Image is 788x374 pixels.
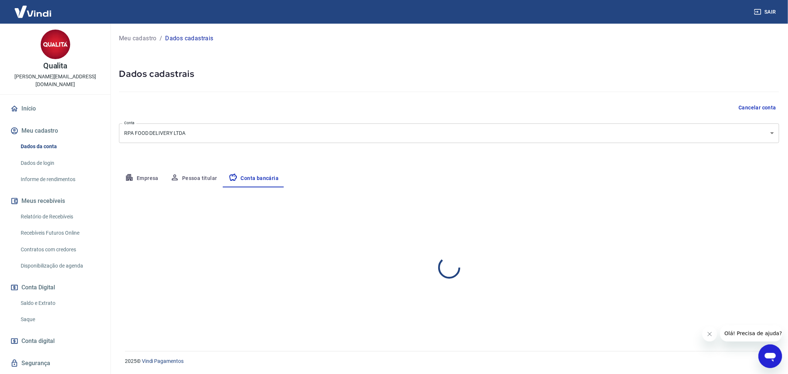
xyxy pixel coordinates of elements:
[119,34,157,43] a: Meu cadastro
[18,312,102,327] a: Saque
[18,258,102,273] a: Disponibilização de agenda
[758,344,782,368] iframe: Botão para abrir a janela de mensagens
[18,296,102,311] a: Saldo e Extrato
[164,170,223,187] button: Pessoa titular
[18,139,102,154] a: Dados da conta
[9,101,102,117] a: Início
[9,193,102,209] button: Meus recebíveis
[119,68,779,80] h5: Dados cadastrais
[142,358,184,364] a: Vindi Pagamentos
[6,73,105,88] p: [PERSON_NAME][EMAIL_ADDRESS][DOMAIN_NAME]
[41,30,70,59] img: 20c38a55-47be-4b65-b38d-441af7e92795.jpeg
[18,172,102,187] a: Informe de rendimentos
[160,34,162,43] p: /
[18,242,102,257] a: Contratos com credores
[18,156,102,171] a: Dados de login
[125,357,770,365] p: 2025 ©
[165,34,213,43] p: Dados cadastrais
[9,123,102,139] button: Meu cadastro
[702,327,717,341] iframe: Fechar mensagem
[18,225,102,241] a: Recebíveis Futuros Online
[119,170,164,187] button: Empresa
[124,120,134,126] label: Conta
[43,62,68,70] p: Qualita
[9,0,57,23] img: Vindi
[720,325,782,341] iframe: Mensagem da empresa
[736,101,779,115] button: Cancelar conta
[223,170,284,187] button: Conta bancária
[9,279,102,296] button: Conta Digital
[119,123,779,143] div: RPA FOOD DELIVERY LTDA
[9,333,102,349] a: Conta digital
[21,336,55,346] span: Conta digital
[18,209,102,224] a: Relatório de Recebíveis
[753,5,779,19] button: Sair
[9,355,102,371] a: Segurança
